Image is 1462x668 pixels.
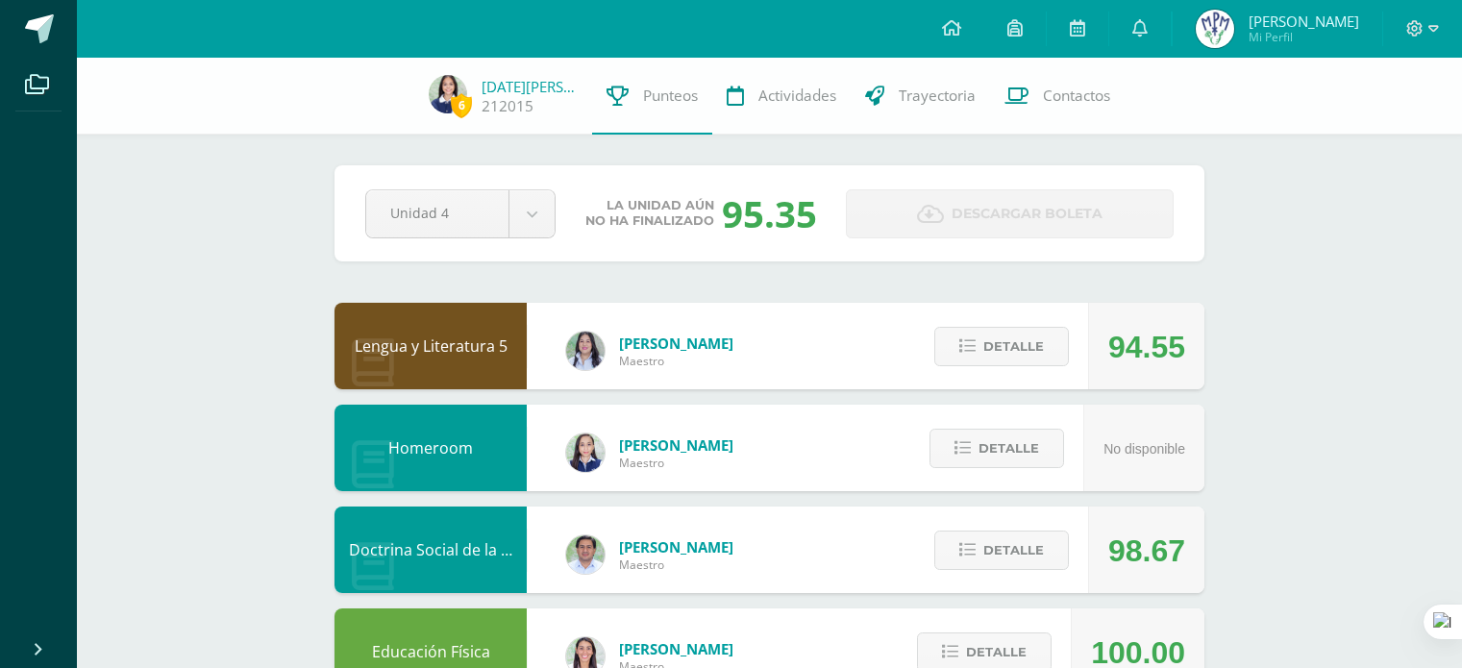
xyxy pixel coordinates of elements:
[619,435,733,455] span: [PERSON_NAME]
[619,334,733,353] span: [PERSON_NAME]
[643,86,698,106] span: Punteos
[619,537,733,557] span: [PERSON_NAME]
[1103,441,1185,457] span: No disponible
[899,86,976,106] span: Trayectoria
[1108,304,1185,390] div: 94.55
[451,93,472,117] span: 6
[482,77,578,96] a: [DATE][PERSON_NAME]
[722,188,817,238] div: 95.35
[429,75,467,113] img: bb50af3887f4e4753ec9b6100fb1c819.png
[934,531,1069,570] button: Detalle
[1043,86,1110,106] span: Contactos
[1249,12,1359,31] span: [PERSON_NAME]
[335,303,527,389] div: Lengua y Literatura 5
[592,58,712,135] a: Punteos
[390,190,484,235] span: Unidad 4
[990,58,1125,135] a: Contactos
[934,327,1069,366] button: Detalle
[1108,507,1185,594] div: 98.67
[929,429,1064,468] button: Detalle
[712,58,851,135] a: Actividades
[585,198,714,229] span: La unidad aún no ha finalizado
[983,329,1044,364] span: Detalle
[366,190,555,237] a: Unidad 4
[619,353,733,369] span: Maestro
[619,639,733,658] span: [PERSON_NAME]
[482,96,533,116] a: 212015
[566,535,605,574] img: f767cae2d037801592f2ba1a5db71a2a.png
[566,332,605,370] img: df6a3bad71d85cf97c4a6d1acf904499.png
[851,58,990,135] a: Trayectoria
[1249,29,1359,45] span: Mi Perfil
[979,431,1039,466] span: Detalle
[758,86,836,106] span: Actividades
[335,507,527,593] div: Doctrina Social de la Iglesia
[983,532,1044,568] span: Detalle
[952,190,1103,237] span: Descargar boleta
[566,433,605,472] img: 360951c6672e02766e5b7d72674f168c.png
[335,405,527,491] div: Homeroom
[1196,10,1234,48] img: 99753301db488abef3517222e3f977fe.png
[619,557,733,573] span: Maestro
[619,455,733,471] span: Maestro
